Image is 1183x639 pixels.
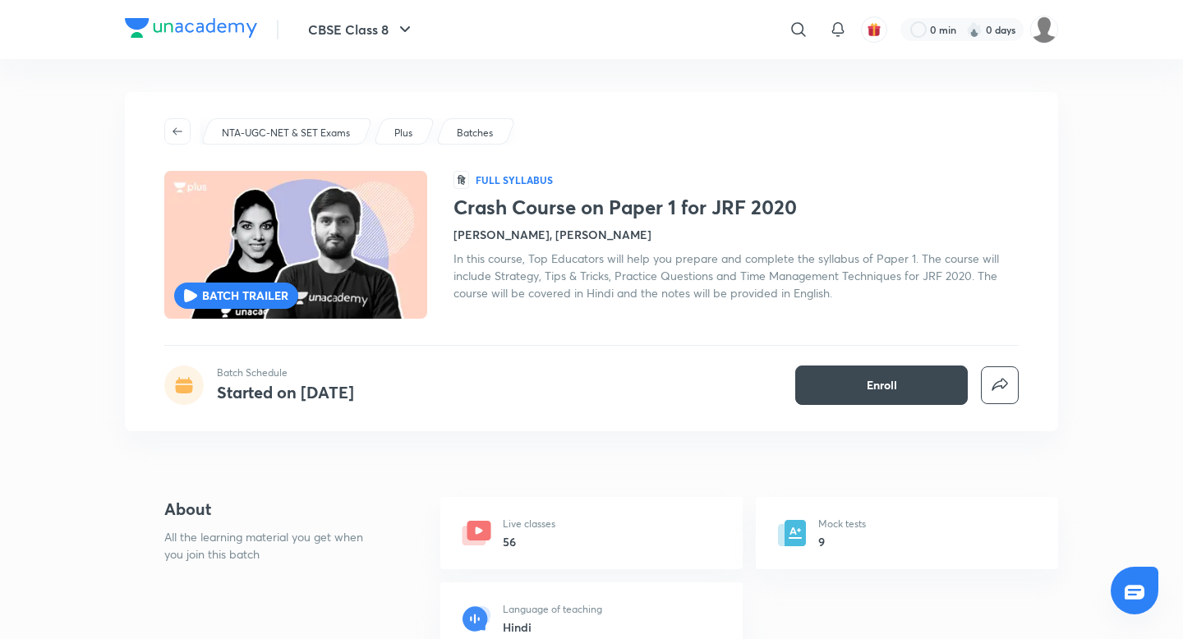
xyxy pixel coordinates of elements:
[454,126,496,140] a: Batches
[125,18,257,42] a: Company Logo
[394,126,412,140] p: Plus
[164,497,388,522] h4: About
[503,618,602,636] h6: Hindi
[1030,16,1058,44] img: S M AKSHATHAjjjfhfjgjgkgkgkhk
[164,528,376,563] p: All the learning material you get when you join this batch
[503,533,555,550] h6: 56
[453,226,651,243] h4: [PERSON_NAME], [PERSON_NAME]
[818,533,866,550] h6: 9
[453,251,999,301] span: In this course, Top Educators will help you prepare and complete the syllabus of Paper 1. The cou...
[392,126,416,140] a: Plus
[867,377,897,393] span: Enroll
[125,18,257,38] img: Company Logo
[222,126,350,140] p: NTA-UGC-NET & SET Exams
[457,126,493,140] p: Batches
[202,287,288,304] p: BATCH TRAILER
[217,381,354,403] h4: Started on [DATE]
[818,517,866,531] p: Mock tests
[861,16,887,43] button: avatar
[219,126,353,140] a: NTA-UGC-NET & SET Exams
[795,365,968,405] button: Enroll
[503,602,602,617] p: Language of teaching
[966,21,983,38] img: streak
[867,22,881,37] img: avatar
[503,517,555,531] p: Live classes
[453,171,469,189] span: हि
[298,13,425,46] button: CBSE Class 8
[453,195,1019,219] h1: Crash Course on Paper 1 for JRF 2020
[217,365,354,380] p: Batch Schedule
[162,169,430,320] img: Thumbnail
[476,173,553,186] p: Full syllabus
